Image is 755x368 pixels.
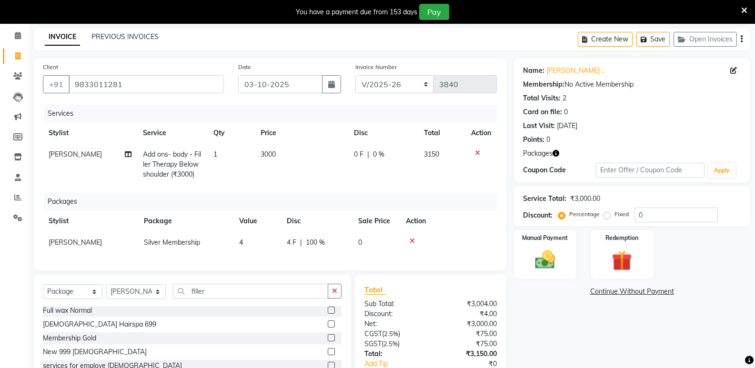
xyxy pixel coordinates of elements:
[143,150,201,179] span: Add ons- body - Filler Therapy Below shoulder (₹3000)
[522,234,568,242] label: Manual Payment
[523,149,553,159] span: Packages
[281,210,352,232] th: Disc
[383,340,398,348] span: 2.5%
[213,150,217,159] span: 1
[43,319,156,329] div: [DEMOGRAPHIC_DATA] Hairspa 699
[523,194,566,204] div: Service Total:
[400,210,497,232] th: Action
[563,93,566,103] div: 2
[43,75,70,93] button: +91
[296,7,417,17] div: You have a payment due from 153 days
[352,210,400,232] th: Sale Price
[138,210,233,232] th: Package
[523,165,595,175] div: Coupon Code
[465,122,497,144] th: Action
[300,238,302,248] span: |
[708,163,735,178] button: Apply
[255,122,348,144] th: Price
[357,299,431,309] div: Sub Total:
[431,349,504,359] div: ₹3,150.00
[636,32,670,47] button: Save
[523,80,741,90] div: No Active Membership
[49,150,102,159] span: [PERSON_NAME]
[431,309,504,319] div: ₹4.00
[43,210,138,232] th: Stylist
[364,285,386,295] span: Total
[364,339,382,348] span: SGST
[431,339,504,349] div: ₹75.00
[43,306,92,316] div: Full wax Normal
[43,63,58,71] label: Client
[354,149,363,159] span: 0 F
[357,339,431,349] div: ( )
[357,309,431,319] div: Discount:
[233,210,281,232] th: Value
[69,75,224,93] input: Search by Name/Mobile/Email/Code
[546,135,550,145] div: 0
[43,347,147,357] div: New 999 [DEMOGRAPHIC_DATA]
[43,333,96,343] div: Membership Gold
[596,163,705,178] input: Enter Offer / Coupon Code
[49,238,102,247] span: [PERSON_NAME]
[364,329,382,338] span: CGST
[355,63,397,71] label: Invoice Number
[357,349,431,359] div: Total:
[570,194,600,204] div: ₹3,000.00
[431,299,504,309] div: ₹3,004.00
[431,319,504,329] div: ₹3,000.00
[367,149,369,159] span: |
[523,210,553,220] div: Discount:
[238,63,251,71] label: Date
[384,330,398,338] span: 2.5%
[208,122,255,144] th: Qty
[357,329,431,339] div: ( )
[261,150,276,159] span: 3000
[373,149,384,159] span: 0 %
[431,329,504,339] div: ₹75.00
[424,150,439,159] span: 3150
[557,121,577,131] div: [DATE]
[358,238,362,247] span: 0
[515,287,748,297] a: Continue Without Payment
[523,121,555,131] div: Last Visit:
[674,32,737,47] button: Open Invoices
[144,238,200,247] span: Silver Membership
[348,122,419,144] th: Disc
[287,238,296,248] span: 4 F
[43,122,137,144] th: Stylist
[614,210,629,219] label: Fixed
[357,319,431,329] div: Net:
[91,32,159,41] a: PREVIOUS INVOICES
[418,122,465,144] th: Total
[529,248,562,271] img: _cash.svg
[523,93,561,103] div: Total Visits:
[306,238,325,248] span: 100 %
[523,135,544,145] div: Points:
[523,80,564,90] div: Membership:
[239,238,243,247] span: 4
[44,105,504,122] div: Services
[419,4,449,20] button: Pay
[605,248,638,273] img: _gift.svg
[564,107,568,117] div: 0
[173,284,328,298] input: Search
[523,107,562,117] div: Card on file:
[569,210,600,219] label: Percentage
[578,32,633,47] button: Create New
[137,122,208,144] th: Service
[523,66,544,76] div: Name:
[546,66,604,76] a: [PERSON_NAME] ..
[45,29,80,46] a: INVOICE
[605,234,638,242] label: Redemption
[44,193,504,210] div: Packages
